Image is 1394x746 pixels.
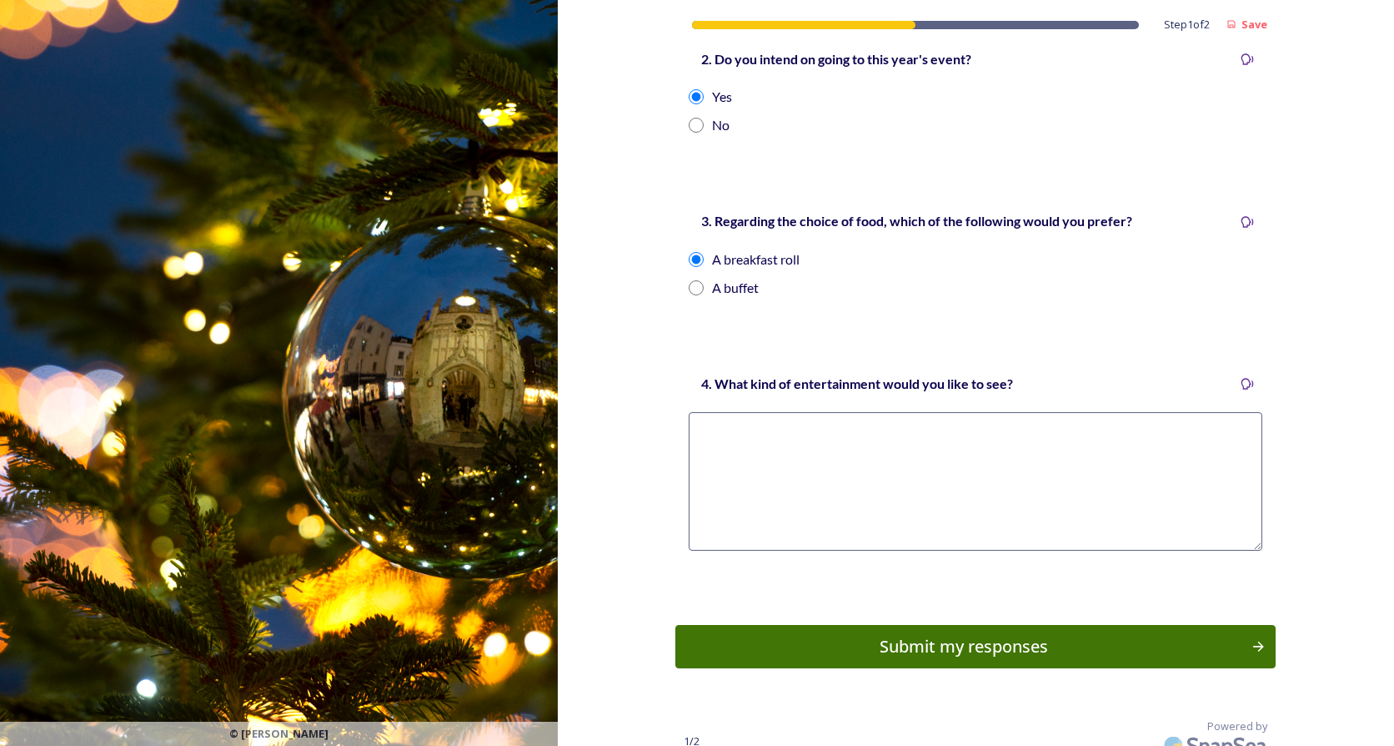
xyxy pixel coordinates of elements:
span: © [PERSON_NAME] [229,726,328,742]
button: Continue [675,625,1276,668]
span: Powered by [1207,718,1267,734]
strong: 2. Do you intend on going to this year's event? [701,51,971,67]
span: Step 1 of 2 [1164,17,1210,33]
div: A breakfast roll [712,250,800,270]
div: Yes [712,87,732,107]
div: No [712,115,730,135]
strong: Save [1241,17,1267,32]
div: Submit my responses [684,634,1242,659]
div: A buffet [712,278,759,298]
strong: 4. What kind of entertainment would you like to see? [701,376,1013,391]
strong: 3. Regarding the choice of food, which of the following would you prefer? [701,213,1132,229]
